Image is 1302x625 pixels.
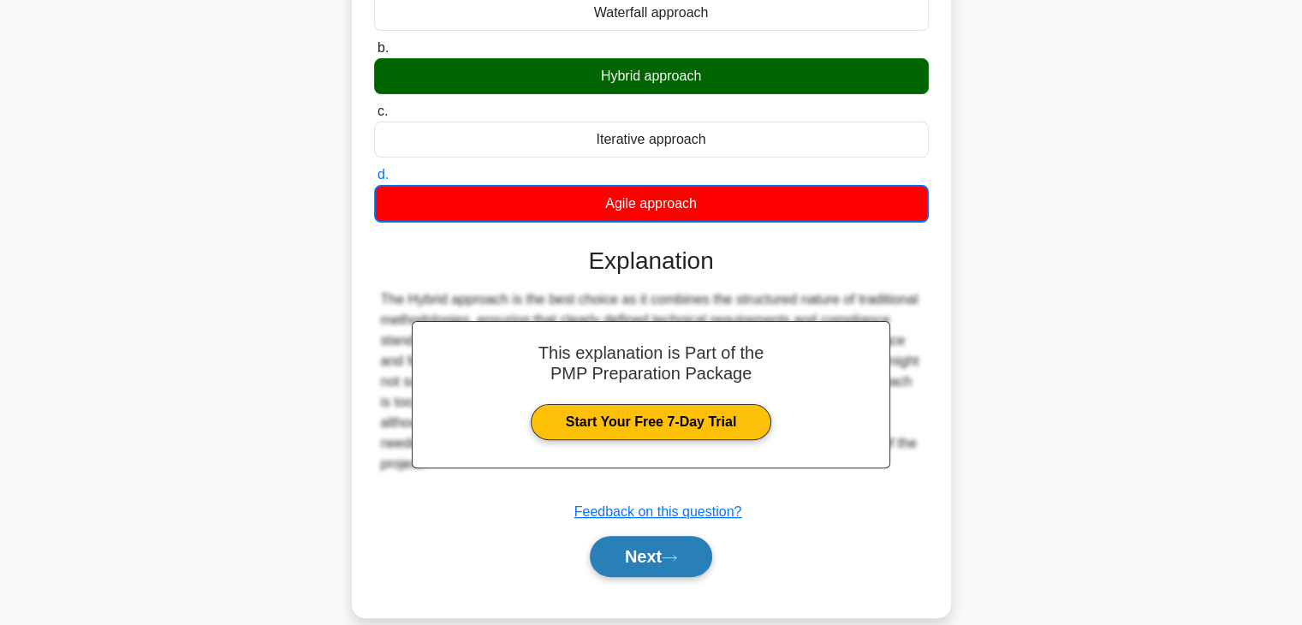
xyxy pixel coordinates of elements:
[378,167,389,182] span: d.
[381,289,922,474] div: The Hybrid approach is the best choice as it combines the structured nature of traditional method...
[531,404,771,440] a: Start Your Free 7-Day Trial
[378,104,388,118] span: c.
[374,185,929,223] div: Agile approach
[374,122,929,158] div: Iterative approach
[374,58,929,94] div: Hybrid approach
[574,504,742,519] a: Feedback on this question?
[384,247,919,276] h3: Explanation
[378,40,389,55] span: b.
[590,536,712,577] button: Next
